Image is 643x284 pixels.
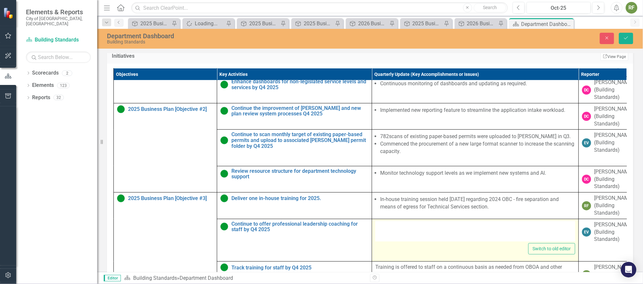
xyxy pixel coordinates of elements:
input: Search Below... [26,52,91,63]
span: Editor [104,275,121,281]
div: 2025 Business Plan [Objective #3] [140,19,170,28]
span: Search [483,5,497,10]
img: Proceeding as Anticipated [220,81,228,89]
div: DC [582,175,591,184]
a: 2025 Business Plan [Objective #2] [402,19,442,28]
div: [PERSON_NAME] (Building Standards) [594,105,633,128]
img: Proceeding as Anticipated [117,195,125,202]
a: Elements [32,82,54,89]
div: RF [582,270,591,279]
p: Training is offered to staff on a continuous basis as needed from OBOA and other associations. In... [375,264,575,278]
img: Proceeding as Anticipated [220,195,228,202]
a: Continue the improvement of [PERSON_NAME] and new plan review system processes Q4 2025 [231,105,368,117]
div: DC [582,112,591,121]
img: Proceeding as Anticipated [220,107,228,115]
a: Building Standards [26,36,91,44]
a: 2026 Business Plan [Executive Summary] [347,19,388,28]
h3: Initiatives [112,53,336,59]
div: Open Intercom Messenger [621,262,637,278]
div: [PERSON_NAME] (Building Standards) [594,168,633,191]
img: ClearPoint Strategy [3,7,15,18]
div: Building Standards [107,40,403,44]
a: 2026 Business Plan [Objective #1] [456,19,497,28]
span: 782 [380,133,389,139]
a: 2025 Business Plan [Executive Summary] [293,19,333,28]
span: Elements & Reports [26,8,91,16]
li: Commenced the procurement of a new large format scanner to increase the scanning capacity. [380,140,575,155]
a: Review resource structure for department technology support [231,168,368,180]
a: Loading... [184,19,225,28]
a: Continue to scan monthly target of existing paper-based permits and upload to associated [PERSON_... [231,132,368,149]
a: Reports [32,94,50,101]
div: 2025 Business Plan [Objective #2] [413,19,442,28]
a: Deliver one in-house training for 2025. [231,195,368,201]
a: Track training for staff by Q4 2025 [231,265,368,271]
a: 2025 Business Plan [Objective #2] [128,106,214,112]
div: [PERSON_NAME] (Building Standards) [594,221,633,243]
img: Proceeding as Anticipated [220,170,228,178]
div: 32 [53,95,64,101]
li: Monitor technology support levels as we implement new systems and AI. [380,170,575,177]
a: Scorecards [32,69,59,77]
div: [PERSON_NAME] (Building Standards) [594,195,633,217]
button: Switch to old editor [528,243,575,254]
a: Enhance dashboards for non-legislated service levels and services by Q4 2025 [231,79,368,90]
div: Department Dashboard [180,275,233,281]
div: 2026 Business Plan [Executive Summary] [358,19,388,28]
input: Search ClearPoint... [131,2,508,14]
div: RF [582,201,591,210]
div: 2025 Business Plan [Objective #1] [249,19,279,28]
a: Continue to offer professional leadership coaching for staff by Q4 2025 [231,221,368,232]
small: City of [GEOGRAPHIC_DATA], [GEOGRAPHIC_DATA] [26,16,91,27]
div: EV [582,228,591,237]
li: In-house training session held [DATE] regarding 2024 OBC - fire separation and means of egress fo... [380,196,575,211]
img: Proceeding as Anticipated [220,136,228,144]
a: 2025 Business Plan [Objective #1] [239,19,279,28]
div: Department Dashboard [107,32,403,40]
a: 2025 Business Plan [Objective #3] [130,19,170,28]
a: View Page [601,53,628,61]
div: Loading... [195,19,225,28]
li: Implemented new reporting feature to streamline the application intake workload. [380,107,575,114]
div: 2026 Business Plan [Objective #1] [467,19,497,28]
div: DC [582,86,591,95]
div: [PERSON_NAME] (Building Standards) [594,79,633,101]
div: Oct-25 [529,4,589,12]
img: Proceeding as Anticipated [117,105,125,113]
div: 2 [62,70,72,76]
img: Proceeding as Anticipated [220,264,228,271]
img: Proceeding as Anticipated [220,223,228,231]
div: » [124,275,365,282]
li: scans of existing paper-based permits were uploaded to [PERSON_NAME] in Q3. [380,133,575,140]
button: Oct-25 [527,2,591,14]
a: 2025 Business Plan [Objective #3] [128,195,214,201]
div: EV [582,138,591,148]
button: Search [474,3,506,12]
div: 123 [57,83,70,88]
a: Building Standards [133,275,177,281]
div: Department Dashboard [521,20,572,28]
li: Continuous monitoring of dashboards and updating as required. [380,80,575,88]
button: RF [626,2,637,14]
div: [PERSON_NAME] (Building Standards) [594,132,633,154]
div: 2025 Business Plan [Executive Summary] [304,19,333,28]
